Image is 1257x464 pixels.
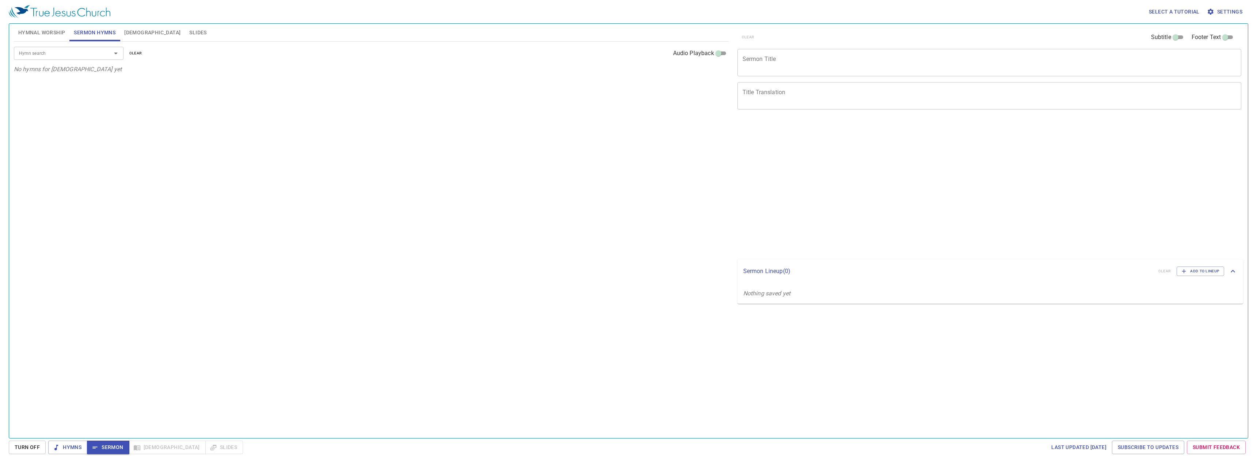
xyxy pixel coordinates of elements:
[1146,5,1203,19] button: Select a tutorial
[1112,441,1184,454] a: Subscribe to Updates
[1177,266,1224,276] button: Add to Lineup
[743,267,1152,276] p: Sermon Lineup ( 0 )
[673,49,714,58] span: Audio Playback
[93,443,123,452] span: Sermon
[129,50,142,57] span: clear
[18,28,65,37] span: Hymnal Worship
[743,290,791,297] i: Nothing saved yet
[9,441,46,454] button: Turn Off
[1205,5,1245,19] button: Settings
[124,28,181,37] span: [DEMOGRAPHIC_DATA]
[74,28,115,37] span: Sermon Hymns
[48,441,87,454] button: Hymns
[1181,268,1219,275] span: Add to Lineup
[1193,443,1240,452] span: Submit Feedback
[1208,7,1242,16] span: Settings
[125,49,147,58] button: clear
[15,443,40,452] span: Turn Off
[1187,441,1246,454] a: Submit Feedback
[1118,443,1178,452] span: Subscribe to Updates
[87,441,129,454] button: Sermon
[1048,441,1109,454] a: Last updated [DATE]
[189,28,206,37] span: Slides
[14,66,122,73] i: No hymns for [DEMOGRAPHIC_DATA] yet
[1051,443,1106,452] span: Last updated [DATE]
[1151,33,1171,42] span: Subtitle
[737,259,1243,283] div: Sermon Lineup(0)clearAdd to Lineup
[9,5,110,18] img: True Jesus Church
[111,48,121,58] button: Open
[1192,33,1221,42] span: Footer Text
[1149,7,1200,16] span: Select a tutorial
[54,443,81,452] span: Hymns
[734,117,1142,256] iframe: from-child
